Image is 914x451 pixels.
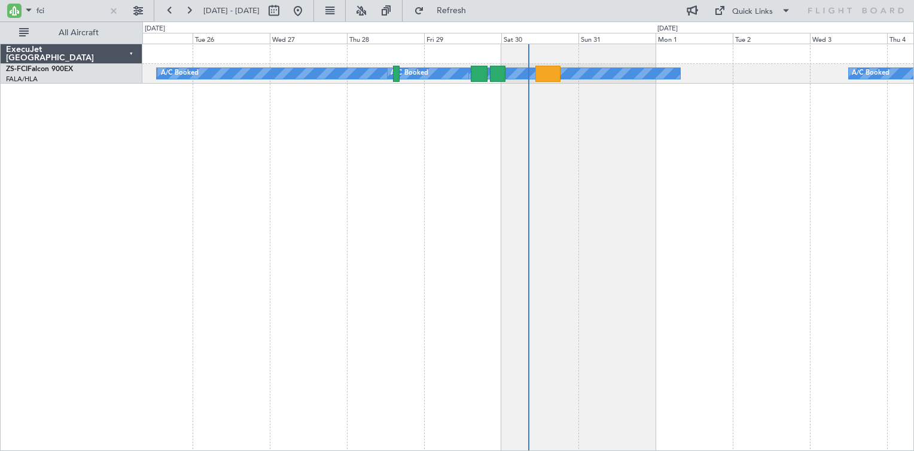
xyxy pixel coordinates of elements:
div: Sun 31 [578,33,656,44]
a: ZS-FCIFalcon 900EX [6,66,73,73]
div: Tue 26 [193,33,270,44]
div: A/C Booked [852,65,889,82]
div: Wed 3 [810,33,887,44]
div: Wed 27 [270,33,347,44]
span: All Aircraft [31,29,126,37]
button: Quick Links [708,1,797,20]
div: Tue 2 [733,33,810,44]
div: Quick Links [732,6,773,18]
div: Thu 28 [347,33,424,44]
div: Mon 1 [656,33,733,44]
div: A/C Booked [391,65,428,82]
div: A/C Booked [161,65,199,82]
div: [DATE] [145,24,165,34]
span: [DATE] - [DATE] [203,5,260,16]
div: [DATE] [657,24,678,34]
span: ZS-FCI [6,66,28,73]
span: Refresh [426,7,477,15]
input: A/C (Reg. or Type) [36,2,105,20]
div: Mon 25 [115,33,193,44]
button: All Aircraft [13,23,130,42]
button: Refresh [409,1,480,20]
a: FALA/HLA [6,75,38,84]
div: Fri 29 [424,33,501,44]
div: Sat 30 [501,33,578,44]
